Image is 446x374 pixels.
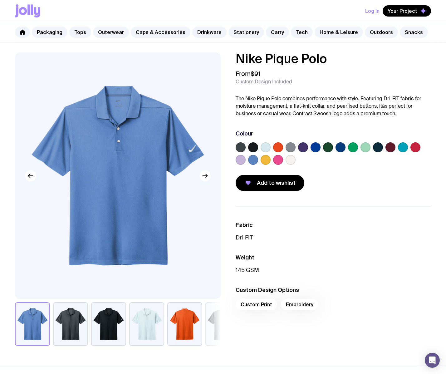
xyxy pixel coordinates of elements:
[236,175,304,191] button: Add to wishlist
[236,286,431,294] h3: Custom Design Options
[315,27,363,38] a: Home & Leisure
[400,27,428,38] a: Snacks
[291,27,313,38] a: Tech
[425,353,440,368] div: Open Intercom Messenger
[131,27,190,38] a: Caps & Accessories
[365,5,380,17] button: Log In
[365,27,398,38] a: Outdoors
[236,70,260,77] span: From
[251,70,260,78] span: $91
[236,130,253,137] h3: Colour
[388,8,417,14] span: Your Project
[383,5,431,17] button: Your Project
[236,79,292,85] span: Custom Design Included
[228,27,264,38] a: Stationery
[266,27,289,38] a: Carry
[32,27,67,38] a: Packaging
[236,52,431,65] h1: Nike Pique Polo
[236,221,431,229] h3: Fabric
[236,95,431,117] p: The Nike Pique Polo combines performance with style. Featuring Dri-FIT fabric for moisture manage...
[236,266,431,274] p: 145 GSM
[69,27,91,38] a: Tops
[236,234,431,241] p: Dri-FIT
[257,179,296,187] span: Add to wishlist
[236,254,431,261] h3: Weight
[93,27,129,38] a: Outerwear
[192,27,227,38] a: Drinkware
